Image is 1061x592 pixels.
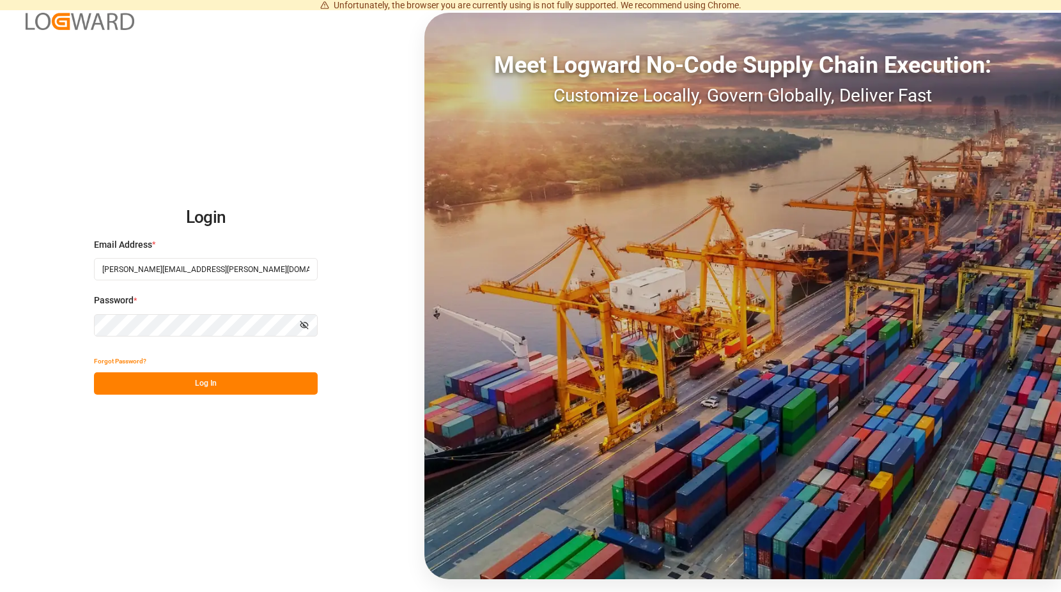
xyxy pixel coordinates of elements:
[94,238,152,252] span: Email Address
[94,372,318,395] button: Log In
[424,48,1061,82] div: Meet Logward No-Code Supply Chain Execution:
[26,13,134,30] img: Logward_new_orange.png
[94,294,134,307] span: Password
[424,82,1061,109] div: Customize Locally, Govern Globally, Deliver Fast
[94,350,146,372] button: Forgot Password?
[94,258,318,280] input: Enter your email
[94,197,318,238] h2: Login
